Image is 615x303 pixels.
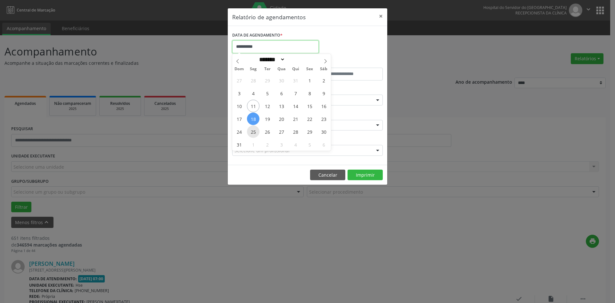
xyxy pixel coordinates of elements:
[303,67,317,71] span: Sex
[289,67,303,71] span: Qui
[232,67,246,71] span: Dom
[275,87,288,99] span: Agosto 6, 2025
[303,125,316,138] span: Agosto 29, 2025
[275,113,288,125] span: Agosto 20, 2025
[303,74,316,87] span: Agosto 1, 2025
[261,100,274,112] span: Agosto 12, 2025
[289,138,302,151] span: Setembro 4, 2025
[261,138,274,151] span: Setembro 2, 2025
[261,113,274,125] span: Agosto 19, 2025
[317,113,330,125] span: Agosto 23, 2025
[247,138,259,151] span: Setembro 1, 2025
[233,125,245,138] span: Agosto 24, 2025
[303,87,316,99] span: Agosto 8, 2025
[285,56,306,63] input: Year
[233,74,245,87] span: Julho 27, 2025
[232,13,306,21] h5: Relatório de agendamentos
[233,100,245,112] span: Agosto 10, 2025
[289,100,302,112] span: Agosto 14, 2025
[289,113,302,125] span: Agosto 21, 2025
[247,113,259,125] span: Agosto 18, 2025
[374,8,387,24] button: Close
[247,87,259,99] span: Agosto 4, 2025
[260,67,275,71] span: Ter
[317,125,330,138] span: Agosto 30, 2025
[261,125,274,138] span: Agosto 26, 2025
[317,138,330,151] span: Setembro 6, 2025
[303,100,316,112] span: Agosto 15, 2025
[275,138,288,151] span: Setembro 3, 2025
[275,125,288,138] span: Agosto 27, 2025
[303,138,316,151] span: Setembro 5, 2025
[275,67,289,71] span: Qua
[247,74,259,87] span: Julho 28, 2025
[261,87,274,99] span: Agosto 5, 2025
[232,30,283,40] label: DATA DE AGENDAMENTO
[317,100,330,112] span: Agosto 16, 2025
[234,147,290,154] span: Selecione um profissional
[275,100,288,112] span: Agosto 13, 2025
[257,56,285,63] select: Month
[317,67,331,71] span: Sáb
[317,74,330,87] span: Agosto 2, 2025
[233,87,245,99] span: Agosto 3, 2025
[303,113,316,125] span: Agosto 22, 2025
[348,170,383,181] button: Imprimir
[310,170,345,181] button: Cancelar
[261,74,274,87] span: Julho 29, 2025
[289,87,302,99] span: Agosto 7, 2025
[289,74,302,87] span: Julho 31, 2025
[233,113,245,125] span: Agosto 17, 2025
[246,67,260,71] span: Seg
[317,87,330,99] span: Agosto 9, 2025
[275,74,288,87] span: Julho 30, 2025
[289,125,302,138] span: Agosto 28, 2025
[309,58,383,68] label: ATÉ
[233,138,245,151] span: Agosto 31, 2025
[247,125,259,138] span: Agosto 25, 2025
[247,100,259,112] span: Agosto 11, 2025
